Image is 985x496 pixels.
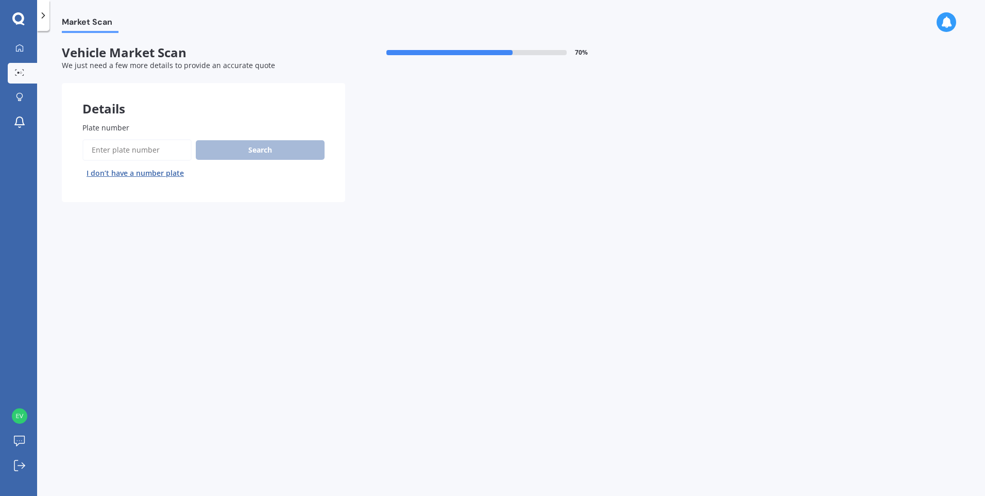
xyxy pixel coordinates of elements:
span: 70 % [575,49,588,56]
button: I don’t have a number plate [82,165,188,181]
span: Vehicle Market Scan [62,45,345,60]
span: We just need a few more details to provide an accurate quote [62,60,275,70]
div: Details [62,83,345,114]
span: Plate number [82,123,129,133]
span: Market Scan [62,17,118,31]
img: eb05b8e2120dca97f3233b31be77fa37 [12,408,27,424]
input: Enter plate number [82,139,192,161]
